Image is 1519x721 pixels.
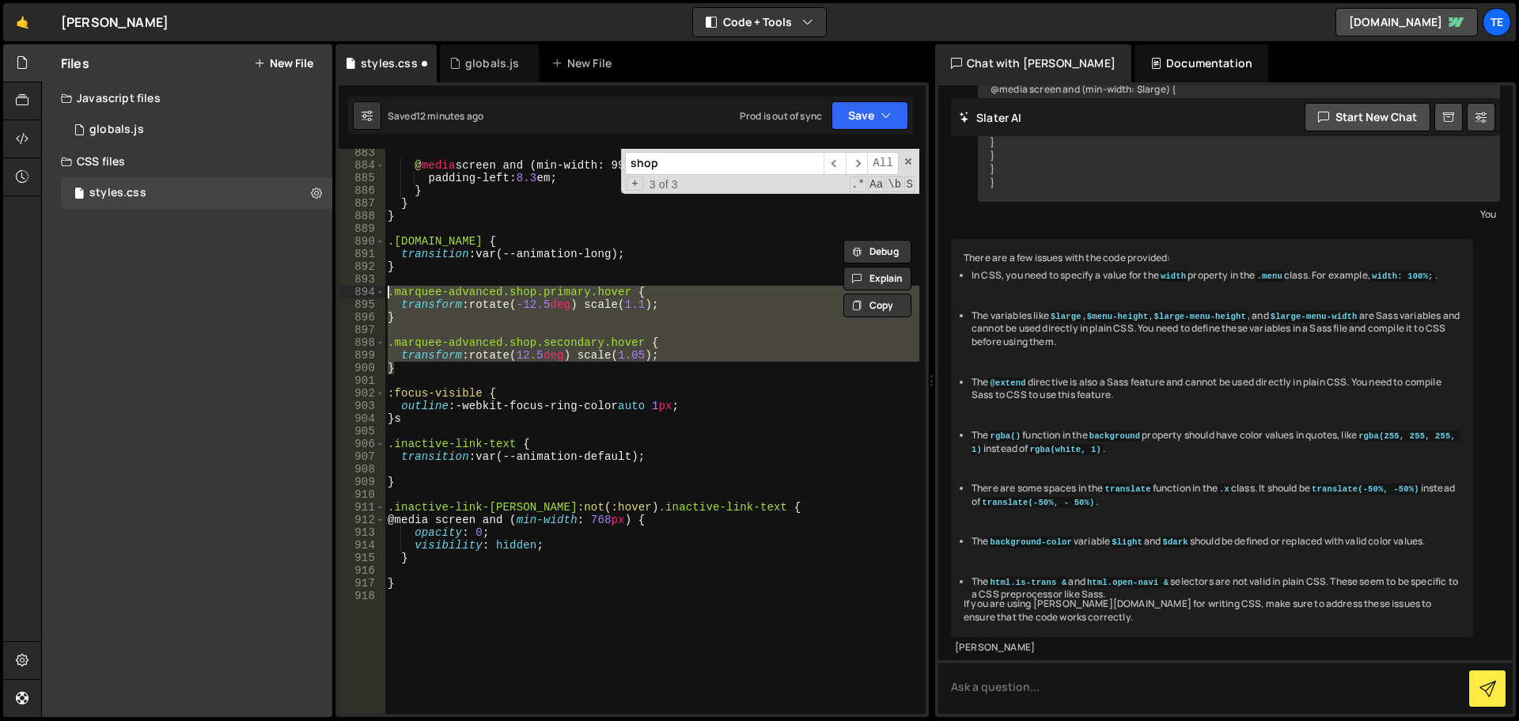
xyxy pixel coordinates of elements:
div: [PERSON_NAME] [955,641,1469,655]
code: .menu [1256,271,1284,282]
div: 898 [339,336,385,349]
div: 911 [339,501,385,514]
code: translate(-50%, -50%) [1310,484,1421,495]
div: 910 [339,488,385,501]
div: 900 [339,362,385,374]
code: translate [1103,484,1152,495]
div: 901 [339,374,385,387]
code: .x [1218,484,1231,495]
code: $large [1049,311,1083,322]
code: $menu-height [1085,311,1150,322]
div: 902 [339,387,385,400]
div: 895 [339,298,385,311]
span: Search In Selection [904,176,915,192]
div: 16160/43434.js [61,114,332,146]
code: background-color [988,537,1073,548]
div: 883 [339,146,385,159]
div: 909 [339,476,385,488]
button: Explain [843,267,911,290]
li: There are some spaces in the function in the class. It should be instead of . [972,482,1460,509]
div: 896 [339,311,385,324]
button: Debug [843,240,911,264]
code: rgba(255, 255, 255, 1) [972,431,1460,455]
div: 890 [339,235,385,248]
code: $large-menu-height [1153,311,1248,322]
div: 915 [339,552,385,564]
span: 3 of 3 [643,178,684,191]
h2: Files [61,55,89,72]
code: rgba(white, 1) [1028,444,1103,455]
code: $large-menu-width [1269,311,1359,322]
div: 891 [339,248,385,260]
div: styles.css [361,55,418,71]
code: @extend [988,378,1027,389]
div: 886 [339,184,385,197]
span: ​ [846,152,868,175]
div: 888 [339,210,385,222]
div: Prod is out of sync [740,109,822,123]
div: 894 [339,286,385,298]
code: rgba() [988,431,1022,442]
code: width: 100%; [1370,271,1435,282]
span: Toggle Replace mode [627,176,643,191]
div: globals.js [89,123,144,137]
div: 916 [339,564,385,577]
div: 16160/43441.css [61,177,332,209]
div: 917 [339,577,385,590]
div: Saved [388,109,483,123]
div: 904 [339,412,385,425]
code: html.is-trans & [988,577,1068,588]
div: globals.js [465,55,520,71]
div: CSS files [42,146,332,177]
li: The variables like , , , and are Sass variables and cannot be used directly in plain CSS. You nee... [972,309,1460,349]
div: 885 [339,172,385,184]
div: 887 [339,197,385,210]
div: Documentation [1135,44,1268,82]
div: 884 [339,159,385,172]
button: Save [831,101,908,130]
button: Code + Tools [693,8,826,36]
code: translate(-50%, - 50%) [980,497,1096,508]
code: html.open-navi & [1085,577,1170,588]
div: 897 [339,324,385,336]
button: Start new chat [1305,103,1430,131]
code: width [1159,271,1188,282]
div: Chat with [PERSON_NAME] [935,44,1131,82]
div: 903 [339,400,385,412]
span: RegExp Search [850,176,866,192]
div: 899 [339,349,385,362]
li: In CSS, you need to specify a value for the property in the class. For example, . [972,269,1460,283]
input: Search for [625,152,824,175]
span: Whole Word Search [886,176,903,192]
li: The directive is also a Sass feature and cannot be used directly in plain CSS. You need to compil... [972,376,1460,403]
div: 918 [339,590,385,602]
div: 889 [339,222,385,235]
div: You [982,206,1496,222]
div: 914 [339,539,385,552]
a: [DOMAIN_NAME] [1335,8,1478,36]
div: 907 [339,450,385,463]
div: styles.css [89,186,146,200]
code: $dark [1161,537,1189,548]
div: New File [551,55,618,71]
li: The function in the property should have color values in quotes, like instead of . [972,429,1460,456]
li: The variable and should be defined or replaced with valid color values. [972,535,1460,548]
a: 🤙 [3,3,42,41]
span: CaseSensitive Search [868,176,885,192]
div: [PERSON_NAME] [61,13,169,32]
code: background [1088,431,1142,442]
button: New File [254,57,313,70]
div: Javascript files [42,82,332,114]
div: 906 [339,438,385,450]
div: 12 minutes ago [416,109,483,123]
a: Te [1483,8,1511,36]
div: 908 [339,463,385,476]
button: Copy [843,294,911,317]
div: 913 [339,526,385,539]
div: 905 [339,425,385,438]
span: ​ [824,152,846,175]
div: 893 [339,273,385,286]
div: 892 [339,260,385,273]
h2: Slater AI [959,110,1022,125]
